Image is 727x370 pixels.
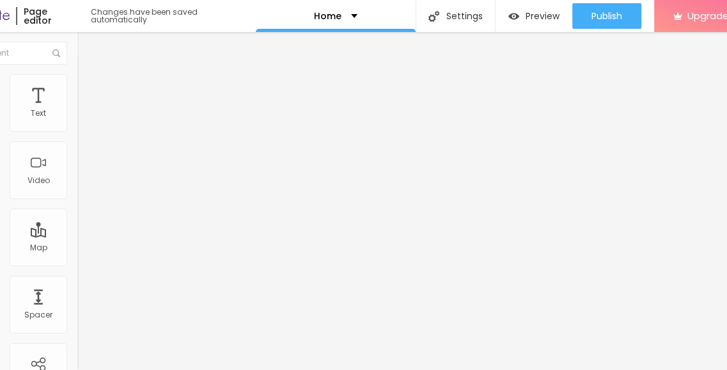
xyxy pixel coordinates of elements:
[31,109,46,118] div: Text
[52,49,60,57] img: Icone
[526,11,559,21] span: Preview
[24,310,52,319] div: Spacer
[27,176,50,185] div: Video
[591,11,622,21] span: Publish
[314,12,341,20] p: Home
[30,243,47,252] div: Map
[428,11,439,22] img: Icone
[16,7,78,25] div: Page editor
[91,8,256,24] div: Changes have been saved automatically
[508,11,519,22] img: view-1.svg
[496,3,572,29] button: Preview
[572,3,641,29] button: Publish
